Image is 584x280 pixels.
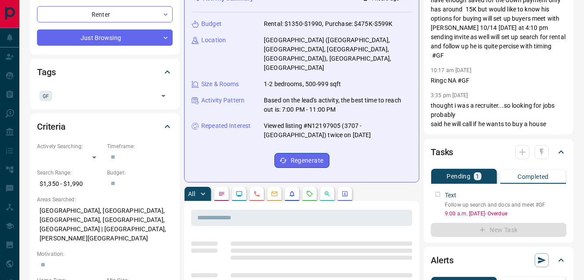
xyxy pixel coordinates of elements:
[37,204,173,246] p: [GEOGRAPHIC_DATA], [GEOGRAPHIC_DATA], [GEOGRAPHIC_DATA], [GEOGRAPHIC_DATA], [GEOGRAPHIC_DATA] | [...
[201,36,226,45] p: Location
[431,67,471,73] p: 10:17 am [DATE]
[43,91,49,100] span: GF
[306,190,313,197] svg: Requests
[37,116,173,137] div: Criteria
[157,90,170,102] button: Open
[264,121,412,140] p: Viewed listing #N12197905 (3707 - [GEOGRAPHIC_DATA]) twice on [DATE]
[431,145,453,159] h2: Tasks
[218,190,225,197] svg: Notes
[445,191,457,200] p: Text
[447,173,470,179] p: Pending
[476,173,479,179] p: 1
[271,190,278,197] svg: Emails
[264,19,393,29] p: Rental: $1350-$1990, Purchase: $475K-$599K
[236,190,243,197] svg: Lead Browsing Activity
[37,196,173,204] p: Areas Searched:
[37,62,173,83] div: Tags
[431,101,566,129] p: thought i was a recruiter...so looking for jobs probably said he will call if he wants to buy a h...
[264,80,341,89] p: 1-2 bedrooms, 500-999 sqft
[201,121,251,131] p: Repeated Interest
[288,190,296,197] svg: Listing Alerts
[274,153,329,168] button: Regenerate
[264,96,412,114] p: Based on the lead's activity, the best time to reach out is: 7:00 PM - 11:00 PM
[445,210,566,218] p: 9:00 a.m. [DATE] - Overdue
[37,250,173,258] p: Motivation:
[37,29,173,46] div: Just Browsing
[517,174,549,180] p: Completed
[431,92,468,98] p: 3:35 pm [DATE]
[37,6,173,22] div: Renter
[107,142,173,150] p: Timeframe:
[201,19,222,29] p: Budget
[431,250,566,271] div: Alerts
[253,190,260,197] svg: Calls
[201,96,244,105] p: Activity Pattern
[431,76,566,85] p: Ringc NA #GF
[431,142,566,163] div: Tasks
[37,142,103,150] p: Actively Searching:
[431,253,454,267] h2: Alerts
[188,191,195,197] p: All
[341,190,348,197] svg: Agent Actions
[107,169,173,177] p: Budget:
[37,120,66,134] h2: Criteria
[264,36,412,73] p: [GEOGRAPHIC_DATA] ([GEOGRAPHIC_DATA], [GEOGRAPHIC_DATA], [GEOGRAPHIC_DATA], [GEOGRAPHIC_DATA]), [...
[445,201,566,209] p: Follow up search and docs and meet #GF
[37,177,103,191] p: $1,350 - $1,990
[37,169,103,177] p: Search Range:
[37,65,55,79] h2: Tags
[201,80,239,89] p: Size & Rooms
[324,190,331,197] svg: Opportunities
